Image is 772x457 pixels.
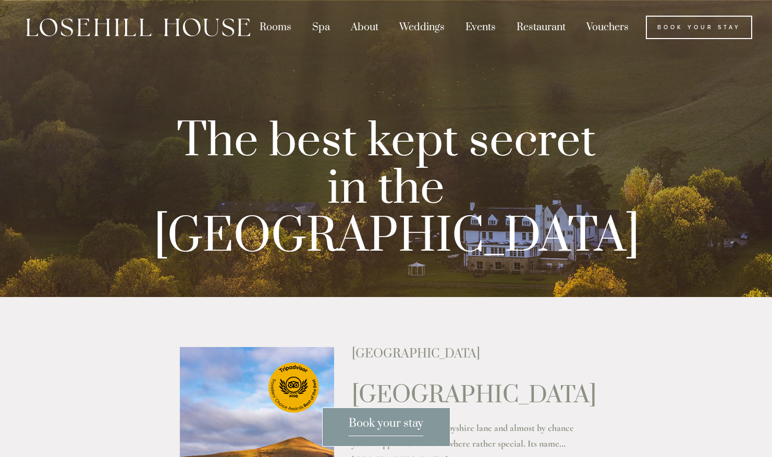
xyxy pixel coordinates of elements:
div: Rooms [250,16,301,39]
div: Weddings [390,16,454,39]
img: Losehill House [26,18,250,36]
div: Restaurant [507,16,575,39]
h1: [GEOGRAPHIC_DATA] [352,382,592,409]
a: Book your stay [322,407,450,447]
a: Vouchers [577,16,638,39]
div: Spa [303,16,339,39]
h2: [GEOGRAPHIC_DATA] [352,347,592,361]
span: Book your stay [349,416,423,436]
a: Book Your Stay [646,16,752,39]
strong: The best kept secret in the [GEOGRAPHIC_DATA] [154,113,640,266]
div: About [341,16,388,39]
div: Events [456,16,505,39]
